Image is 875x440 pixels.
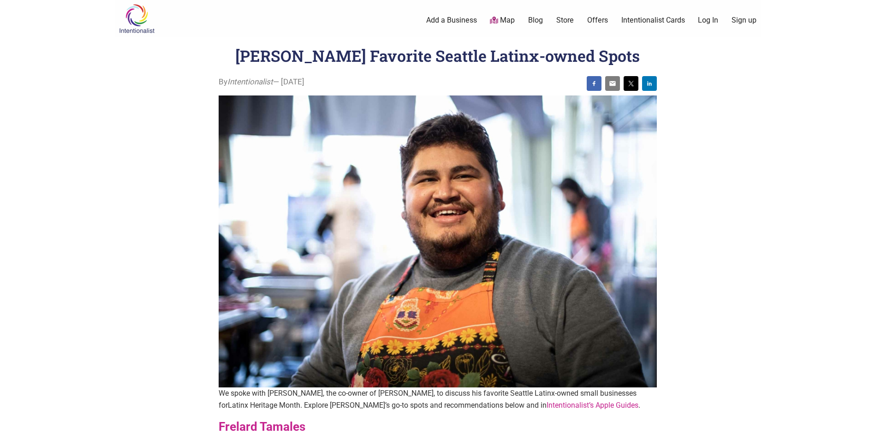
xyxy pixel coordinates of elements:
h1: [PERSON_NAME] Favorite Seattle Latinx-owned Spots [235,45,640,66]
a: Intentionalist Cards [621,15,685,25]
a: Store [556,15,574,25]
a: Offers [587,15,608,25]
a: Map [490,15,515,26]
img: linkedin sharing button [646,80,653,87]
a: Add a Business [426,15,477,25]
p: We spoke with [PERSON_NAME], the co-owner of [PERSON_NAME], to discuss his favorite Seattle Latin... [219,387,657,411]
img: twitter sharing button [627,80,635,87]
a: Intentionalist’s Apple Guides [547,401,638,410]
span: By — [DATE] [219,76,304,88]
img: email sharing button [609,80,616,87]
a: Blog [528,15,543,25]
a: Frelard Tamales [219,420,305,434]
a: Log In [698,15,718,25]
a: Sign up [732,15,756,25]
img: Intentionalist [115,4,159,34]
img: facebook sharing button [590,80,598,87]
img: Picture of Osbaldo Hernandez wearing an apron. [219,95,657,388]
i: Intentionalist [227,77,273,86]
